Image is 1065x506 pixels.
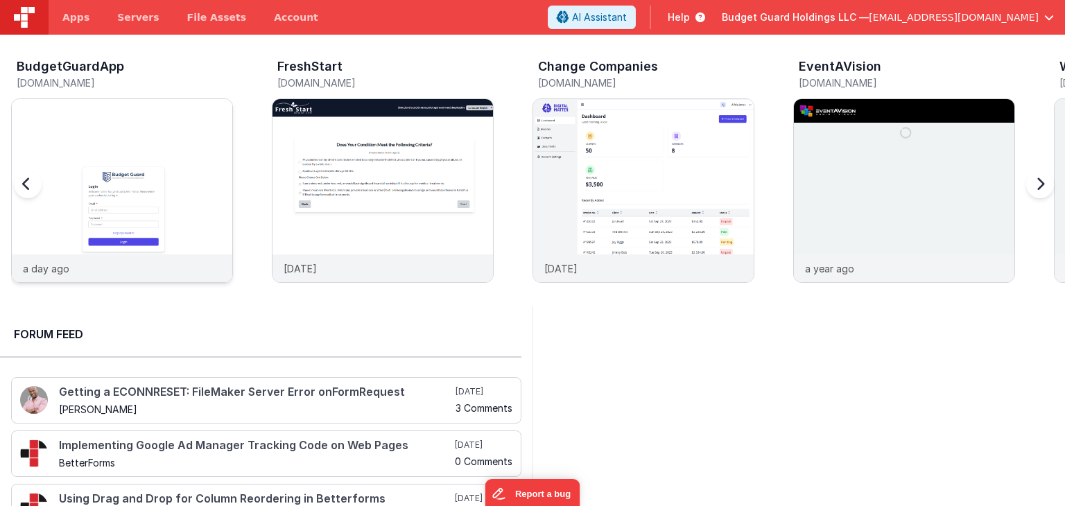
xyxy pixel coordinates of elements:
h5: BetterForms [59,457,452,468]
h5: 3 Comments [456,403,512,413]
h4: Getting a ECONNRESET: FileMaker Server Error onFormRequest [59,386,453,399]
h5: [DATE] [455,493,512,504]
span: [EMAIL_ADDRESS][DOMAIN_NAME] [869,10,1039,24]
a: Implementing Google Ad Manager Tracking Code on Web Pages BetterForms [DATE] 0 Comments [11,430,521,477]
span: AI Assistant [572,10,627,24]
span: Budget Guard Holdings LLC — [722,10,869,24]
img: 411_2.png [20,386,48,414]
h5: [PERSON_NAME] [59,404,453,415]
h3: FreshStart [277,60,343,73]
h4: Implementing Google Ad Manager Tracking Code on Web Pages [59,439,452,452]
p: a year ago [805,261,854,276]
h5: 0 Comments [455,456,512,466]
h5: [DOMAIN_NAME] [17,78,233,88]
span: File Assets [187,10,247,24]
h3: Change Companies [538,60,658,73]
h5: [DOMAIN_NAME] [799,78,1015,88]
h2: Forum Feed [14,326,508,342]
button: Budget Guard Holdings LLC — [EMAIL_ADDRESS][DOMAIN_NAME] [722,10,1054,24]
span: Apps [62,10,89,24]
p: [DATE] [284,261,317,276]
img: 295_2.png [20,439,48,467]
h3: BudgetGuardApp [17,60,124,73]
a: Getting a ECONNRESET: FileMaker Server Error onFormRequest [PERSON_NAME] [DATE] 3 Comments [11,377,521,424]
h5: [DATE] [455,439,512,451]
h4: Using Drag and Drop for Column Reordering in Betterforms [59,493,452,505]
span: Help [668,10,690,24]
button: AI Assistant [548,6,636,29]
h5: [DOMAIN_NAME] [538,78,754,88]
p: [DATE] [544,261,578,276]
span: Servers [117,10,159,24]
h3: EventAVision [799,60,881,73]
h5: [DATE] [456,386,512,397]
h5: [DOMAIN_NAME] [277,78,494,88]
